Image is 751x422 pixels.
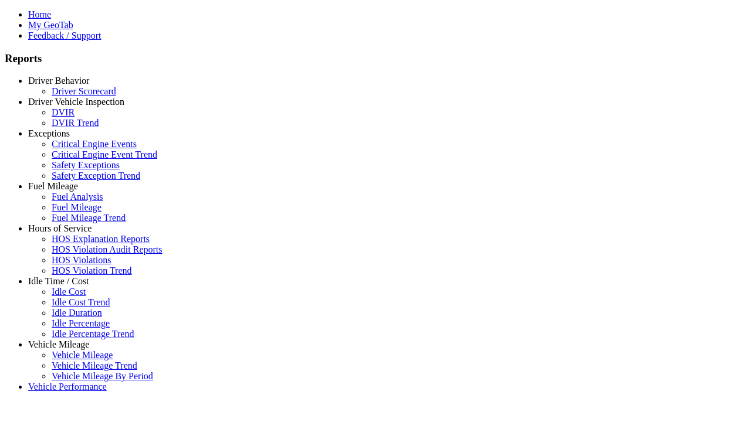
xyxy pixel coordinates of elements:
a: Safety Exception Trend [52,171,140,181]
a: Home [28,9,51,19]
a: HOS Explanation Reports [52,234,150,244]
a: Idle Time / Cost [28,276,89,286]
a: Vehicle Mileage [52,350,113,360]
a: Idle Duration [52,308,102,318]
a: My GeoTab [28,20,73,30]
a: Driver Vehicle Inspection [28,97,124,107]
a: Idle Percentage [52,318,110,328]
a: Safety Exceptions [52,160,120,170]
a: Idle Cost [52,287,86,297]
a: Vehicle Mileage Trend [52,360,137,370]
a: Feedback / Support [28,30,101,40]
a: Fuel Analysis [52,192,103,202]
a: Fuel Mileage [52,202,102,212]
a: Exceptions [28,128,70,138]
a: Vehicle Mileage [28,339,89,349]
h3: Reports [5,52,746,65]
a: Critical Engine Events [52,139,137,149]
a: DVIR Trend [52,118,99,128]
a: Hours of Service [28,223,92,233]
a: HOS Violation Trend [52,266,132,275]
a: Driver Behavior [28,76,89,86]
a: Fuel Mileage [28,181,78,191]
a: Critical Engine Event Trend [52,149,157,159]
a: Vehicle Performance [28,382,107,392]
a: Fuel Mileage Trend [52,213,126,223]
a: HOS Violations [52,255,111,265]
a: Vehicle Mileage By Period [52,371,153,381]
a: DVIR [52,107,75,117]
a: HOS Violation Audit Reports [52,244,163,254]
a: Driver Scorecard [52,86,116,96]
a: Idle Percentage Trend [52,329,134,339]
a: Idle Cost Trend [52,297,110,307]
